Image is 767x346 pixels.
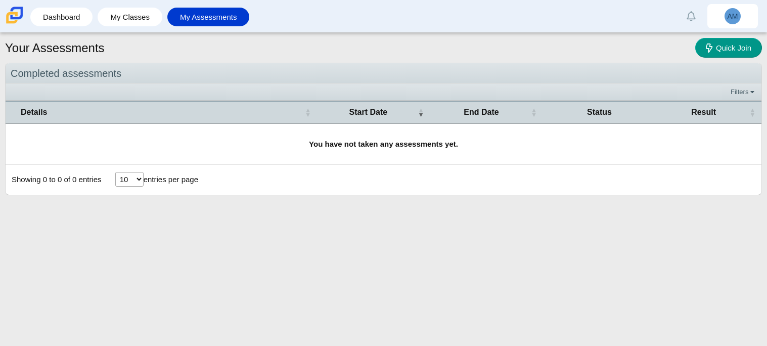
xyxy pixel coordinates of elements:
span: Status [587,108,612,116]
a: My Classes [103,8,157,26]
span: Details [21,108,47,116]
a: Dashboard [35,8,87,26]
span: Result [691,108,716,116]
span: Result : Activate to sort [749,102,755,123]
span: Start Date [349,108,388,116]
span: AM [728,13,738,20]
h1: Your Assessments [5,39,105,57]
img: Carmen School of Science & Technology [4,5,25,26]
a: Quick Join [695,38,762,58]
a: My Assessments [172,8,245,26]
b: You have not taken any assessments yet. [309,140,458,148]
span: Quick Join [716,44,751,52]
label: entries per page [144,175,198,184]
a: Carmen School of Science & Technology [4,19,25,27]
div: Completed assessments [6,63,761,84]
span: Start Date : Activate to remove sorting [418,102,424,123]
span: End Date : Activate to sort [531,102,537,123]
div: Showing 0 to 0 of 0 entries [6,164,102,195]
span: Details : Activate to sort [305,102,311,123]
span: End Date [464,108,499,116]
a: AM [707,4,758,28]
a: Alerts [680,5,702,27]
a: Filters [728,87,759,97]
